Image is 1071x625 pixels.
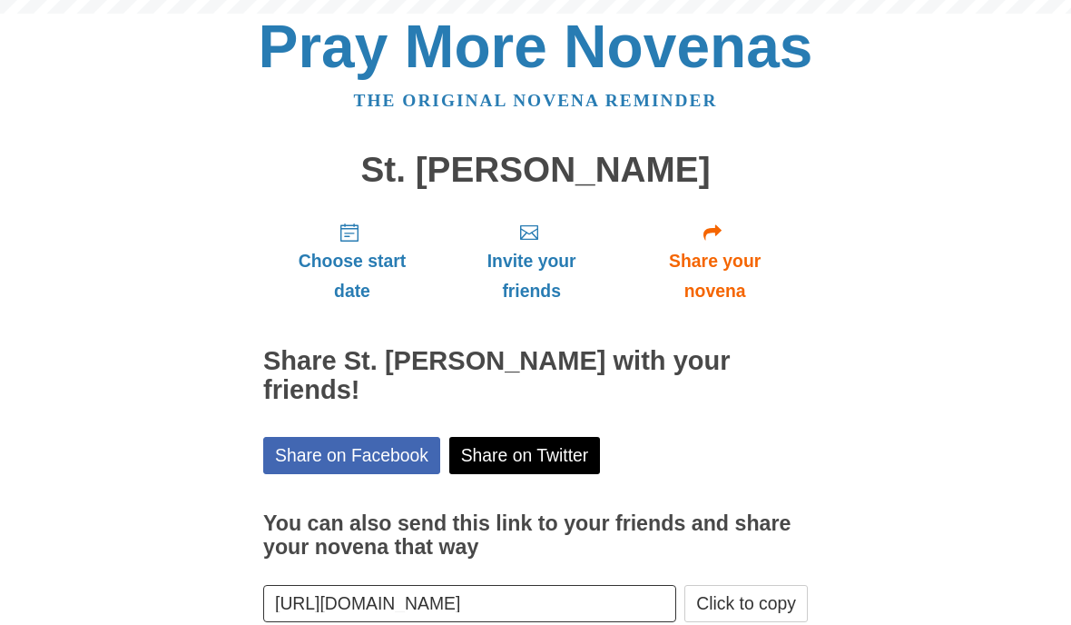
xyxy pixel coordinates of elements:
span: Invite your friends [459,246,604,306]
a: Share on Twitter [449,437,601,474]
h1: St. [PERSON_NAME] [263,151,808,190]
a: The original novena reminder [354,91,718,110]
button: Click to copy [684,585,808,622]
a: Share on Facebook [263,437,440,474]
a: Choose start date [263,207,441,315]
a: Invite your friends [441,207,622,315]
span: Share your novena [640,246,790,306]
a: Pray More Novenas [259,13,813,80]
a: Share your novena [622,207,808,315]
h2: Share St. [PERSON_NAME] with your friends! [263,347,808,405]
h3: You can also send this link to your friends and share your novena that way [263,512,808,559]
span: Choose start date [281,246,423,306]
